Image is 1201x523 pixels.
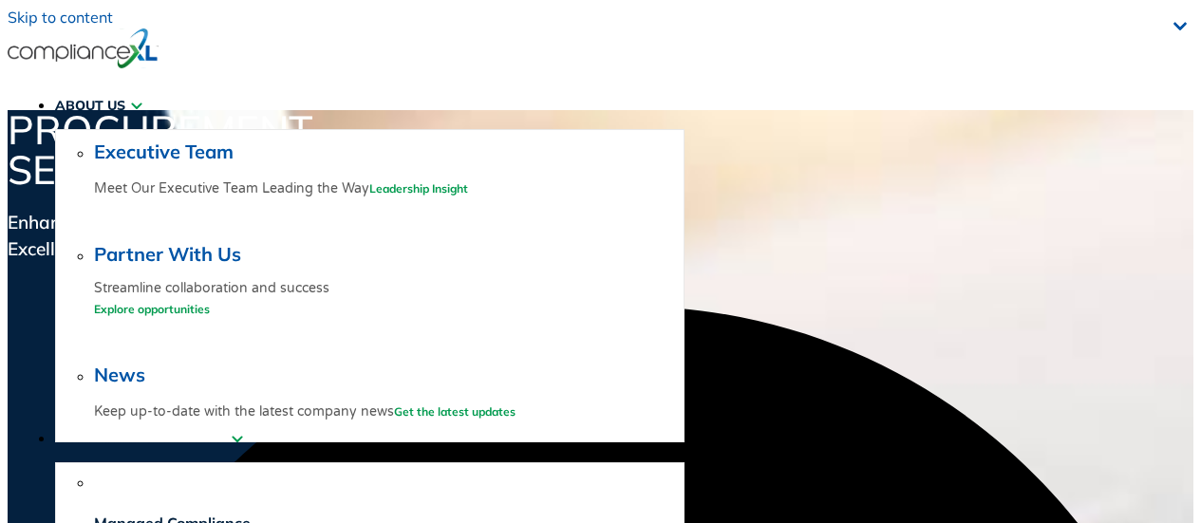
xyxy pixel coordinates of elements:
div: Enhance Your Supply Chain by Prioritizing Compliance Excellence [8,209,482,262]
p: Streamline collaboration and success [94,279,676,321]
a: Get the latest updates [394,404,516,419]
a: Executive Team [94,140,234,163]
p: Meet Our Executive Team Leading the Way [94,177,676,200]
a: Skip to content [8,8,113,27]
a: Partner With Us [94,242,241,266]
img: logo-one.svg [8,27,159,70]
img: svg%3E [94,463,119,488]
a: Explore opportunities [94,302,210,316]
h1: Procurement Services [8,110,482,190]
a: ABOUT US [55,83,142,128]
a: Leadership Insight [369,181,468,196]
a: News [94,363,145,386]
span: ABOUT US [55,97,125,114]
p: Keep up-to-date with the latest company news [94,400,676,423]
